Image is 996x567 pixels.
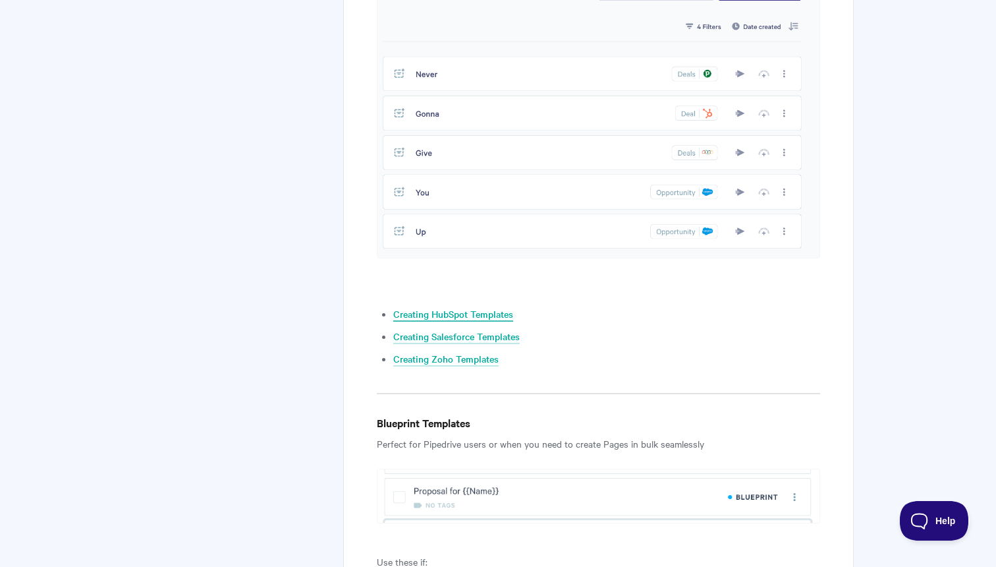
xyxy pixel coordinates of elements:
p: Perfect for Pipedrive users or when you need to create Pages in bulk seamlessly [377,436,820,452]
a: Creating Salesforce Templates [393,330,520,344]
a: Creating Zoho Templates [393,352,499,367]
h4: Blueprint Templates [377,415,820,431]
a: Creating HubSpot Templates [393,307,513,322]
iframe: Toggle Customer Support [900,501,970,541]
